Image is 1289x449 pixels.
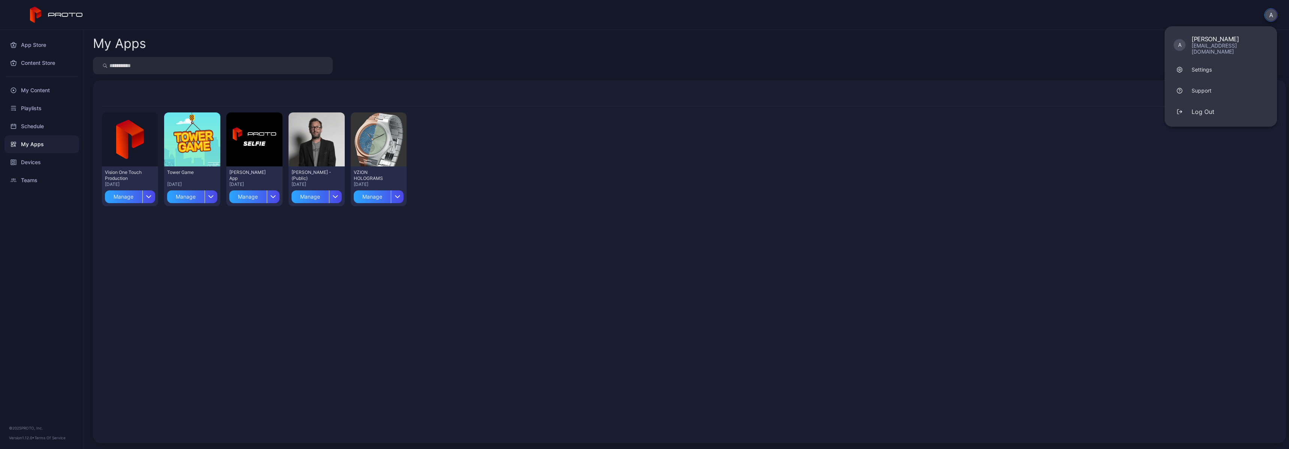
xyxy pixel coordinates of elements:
div: [PERSON_NAME] [1192,35,1268,43]
a: Content Store [4,54,79,72]
button: Manage [167,187,217,203]
a: My Apps [4,135,79,153]
div: Vision One Touch Production [105,169,146,181]
a: Playlists [4,99,79,117]
div: Log Out [1192,107,1214,116]
a: A[PERSON_NAME][EMAIL_ADDRESS][DOMAIN_NAME] [1165,31,1277,59]
a: Support [1165,80,1277,101]
div: [DATE] [167,181,217,187]
div: VZION HOLOGRAMS [354,169,395,181]
div: Manage [229,190,267,203]
a: Settings [1165,59,1277,80]
div: [EMAIL_ADDRESS][DOMAIN_NAME] [1192,43,1268,55]
div: Settings [1192,66,1212,73]
div: Support [1192,87,1211,94]
a: Terms Of Service [34,436,66,440]
div: [DATE] [292,181,342,187]
div: Tower Game [167,169,208,175]
div: [DATE] [354,181,404,187]
div: [DATE] [229,181,280,187]
div: © 2025 PROTO, Inc. [9,425,75,431]
button: Manage [354,187,404,203]
div: David N Persona - (Public) [292,169,333,181]
a: Teams [4,171,79,189]
div: Manage [167,190,205,203]
div: [DATE] [105,181,155,187]
div: David Selfie App [229,169,271,181]
button: Manage [229,187,280,203]
button: Log Out [1165,101,1277,122]
div: A [1174,39,1186,51]
button: Manage [105,187,155,203]
button: Manage [292,187,342,203]
div: Manage [292,190,329,203]
a: App Store [4,36,79,54]
button: A [1264,8,1278,22]
div: My Apps [93,37,146,50]
a: My Content [4,81,79,99]
div: Manage [105,190,142,203]
a: Devices [4,153,79,171]
a: Schedule [4,117,79,135]
span: Version 1.12.0 • [9,436,34,440]
div: Manage [354,190,391,203]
